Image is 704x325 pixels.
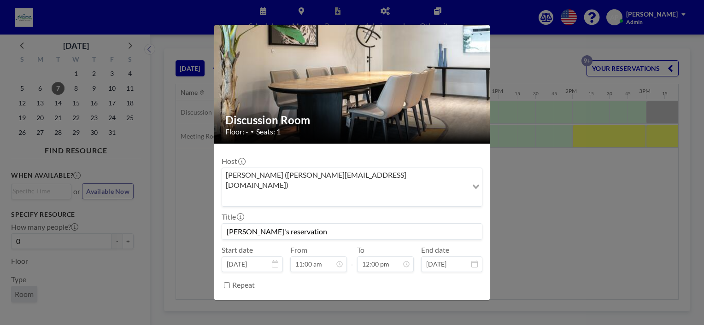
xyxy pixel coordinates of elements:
label: From [290,245,307,255]
label: Title [222,212,243,221]
input: Search for option [223,192,467,204]
button: SAVE CHANGES [424,300,482,316]
span: - [351,249,353,269]
span: • [251,128,254,135]
span: [PERSON_NAME] ([PERSON_NAME][EMAIL_ADDRESS][DOMAIN_NAME]) [224,170,466,191]
input: (No title) [222,224,482,239]
label: Host [222,157,245,166]
label: End date [421,245,449,255]
label: Repeat [232,280,255,290]
h2: Discussion Room [225,113,480,127]
span: Seats: 1 [256,127,281,136]
label: To [357,245,364,255]
label: Start date [222,245,253,255]
span: Floor: - [225,127,248,136]
div: Search for option [222,168,482,206]
button: REMOVE [384,300,421,316]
